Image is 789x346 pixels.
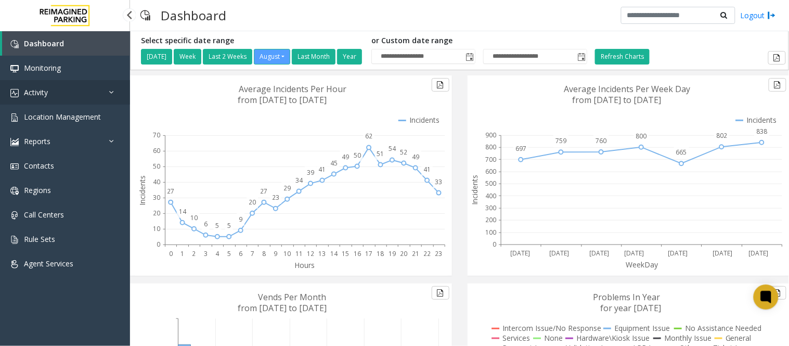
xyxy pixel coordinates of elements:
[10,89,19,97] img: 'icon'
[435,249,443,258] text: 23
[485,155,496,164] text: 700
[463,49,475,64] span: Toggle popup
[626,260,658,270] text: WeekDay
[515,144,526,153] text: 697
[713,249,733,258] text: [DATE]
[307,249,314,258] text: 12
[141,36,364,45] h5: Select specific date range
[371,36,587,45] h5: or Custom date range
[190,213,198,222] text: 10
[141,49,172,65] button: [DATE]
[274,249,277,258] text: 9
[625,249,644,258] text: [DATE]
[769,78,786,92] button: Export to pdf
[239,249,242,258] text: 6
[575,49,587,64] span: Toggle popup
[576,333,650,343] text: Hardware\Kiosk Issue
[493,240,496,249] text: 0
[330,159,338,168] text: 45
[412,249,419,258] text: 21
[307,168,314,177] text: 39
[272,193,279,202] text: 23
[239,83,346,95] text: Average Incidents Per Hour
[295,249,303,258] text: 11
[24,234,55,244] span: Rule Sets
[676,148,687,157] text: 665
[24,259,73,268] span: Agent Services
[377,249,384,258] text: 18
[137,175,147,206] text: Incidents
[636,132,647,140] text: 800
[292,49,335,65] button: Last Month
[295,176,303,185] text: 34
[377,149,384,158] text: 51
[564,83,690,95] text: Average Incidents Per Week Day
[510,249,530,258] text: [DATE]
[319,249,326,258] text: 13
[153,131,160,139] text: 70
[262,249,266,258] text: 8
[601,302,662,314] text: for year [DATE]
[249,198,256,207] text: 20
[239,215,242,224] text: 9
[741,10,776,21] a: Logout
[549,249,569,258] text: [DATE]
[24,210,64,220] span: Call Centers
[485,143,496,151] text: 800
[251,249,254,258] text: 7
[485,216,496,225] text: 200
[595,49,650,65] button: Refresh Charts
[157,240,160,249] text: 0
[153,193,160,202] text: 30
[400,148,408,157] text: 52
[24,87,48,97] span: Activity
[24,39,64,48] span: Dashboard
[140,3,150,28] img: pageIcon
[153,146,160,155] text: 60
[470,175,480,206] text: Incidents
[10,113,19,122] img: 'icon'
[295,260,315,270] text: Hours
[756,127,767,136] text: 838
[664,333,712,343] text: Monthly Issue
[238,94,327,106] text: from [DATE] to [DATE]
[258,291,326,303] text: Vends Per Month
[685,323,762,333] text: No Assistance Needed
[319,165,326,174] text: 41
[337,49,362,65] button: Year
[283,184,291,193] text: 29
[167,187,174,196] text: 27
[593,291,661,303] text: Problems In Year
[330,249,338,258] text: 14
[747,115,777,125] text: Incidents
[10,40,19,48] img: 'icon'
[409,115,439,125] text: Incidents
[423,249,431,258] text: 22
[215,249,219,258] text: 4
[432,78,449,92] button: Export to pdf
[24,136,50,146] span: Reports
[596,136,606,145] text: 760
[485,167,496,176] text: 600
[180,249,184,258] text: 1
[749,249,769,258] text: [DATE]
[227,249,231,258] text: 5
[174,49,201,65] button: Week
[215,221,219,230] text: 5
[365,132,372,141] text: 62
[614,323,670,333] text: Equipment Issue
[204,249,208,258] text: 3
[354,151,361,160] text: 50
[573,94,662,106] text: from [DATE] to [DATE]
[769,286,786,300] button: Export to pdf
[485,203,496,212] text: 300
[153,209,160,217] text: 20
[10,260,19,268] img: 'icon'
[354,249,361,258] text: 16
[10,65,19,73] img: 'icon'
[485,191,496,200] text: 400
[668,249,688,258] text: [DATE]
[432,286,449,300] button: Export to pdf
[389,145,396,153] text: 54
[342,152,349,161] text: 49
